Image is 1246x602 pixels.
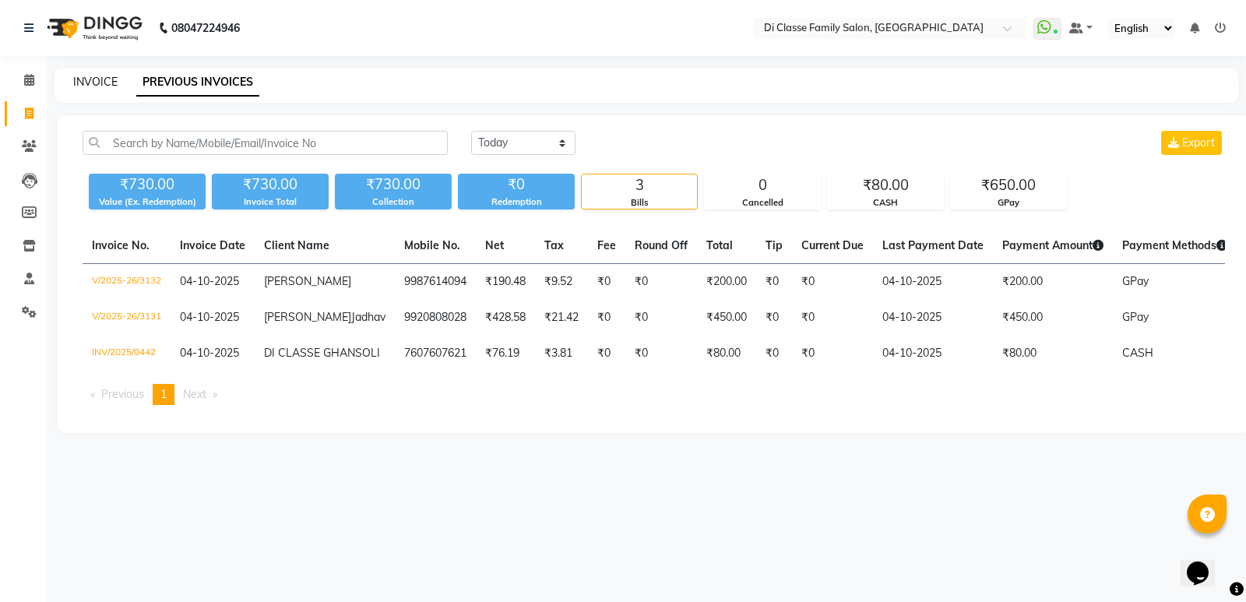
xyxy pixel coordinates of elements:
span: 04-10-2025 [180,346,239,360]
span: Net [485,238,504,252]
div: Value (Ex. Redemption) [89,195,206,209]
span: Total [706,238,733,252]
span: Current Due [801,238,864,252]
a: PREVIOUS INVOICES [136,69,259,97]
span: DI CLASSE GHANSOLI [264,346,380,360]
div: Bills [582,196,697,209]
span: CASH [1122,346,1153,360]
span: Export [1182,136,1215,150]
span: 04-10-2025 [180,310,239,324]
td: ₹9.52 [535,264,588,301]
td: V/2025-26/3131 [83,300,171,336]
span: Fee [597,238,616,252]
span: Next [183,387,206,401]
span: Last Payment Date [882,238,984,252]
td: 9920808028 [395,300,476,336]
span: Invoice No. [92,238,150,252]
a: INVOICE [73,75,118,89]
div: ₹0 [458,174,575,195]
td: V/2025-26/3132 [83,264,171,301]
td: ₹0 [792,336,873,371]
td: 04-10-2025 [873,300,993,336]
td: ₹76.19 [476,336,535,371]
input: Search by Name/Mobile/Email/Invoice No [83,131,448,155]
td: ₹0 [588,264,625,301]
span: Payment Methods [1122,238,1227,252]
td: ₹0 [756,300,792,336]
div: GPay [951,196,1066,209]
span: Client Name [264,238,329,252]
td: 04-10-2025 [873,336,993,371]
td: ₹0 [756,336,792,371]
div: ₹650.00 [951,174,1066,196]
span: 1 [160,387,167,401]
td: ₹0 [625,300,697,336]
td: ₹200.00 [697,264,756,301]
td: ₹428.58 [476,300,535,336]
td: ₹0 [588,300,625,336]
img: logo [40,6,146,50]
td: ₹0 [588,336,625,371]
span: Previous [101,387,144,401]
div: ₹730.00 [89,174,206,195]
span: 04-10-2025 [180,274,239,288]
td: ₹450.00 [697,300,756,336]
td: ₹0 [756,264,792,301]
div: ₹80.00 [828,174,943,196]
td: ₹0 [625,264,697,301]
div: ₹730.00 [212,174,329,195]
div: CASH [828,196,943,209]
span: Tip [766,238,783,252]
div: Collection [335,195,452,209]
span: Jadhav [351,310,385,324]
td: ₹0 [792,300,873,336]
span: Mobile No. [404,238,460,252]
div: Redemption [458,195,575,209]
div: 3 [582,174,697,196]
div: Cancelled [705,196,820,209]
td: 9987614094 [395,264,476,301]
span: [PERSON_NAME] [264,274,351,288]
td: ₹21.42 [535,300,588,336]
span: [PERSON_NAME] [264,310,351,324]
div: Invoice Total [212,195,329,209]
div: ₹730.00 [335,174,452,195]
td: ₹190.48 [476,264,535,301]
td: 04-10-2025 [873,264,993,301]
span: Tax [544,238,564,252]
b: 08047224946 [171,6,240,50]
td: ₹80.00 [993,336,1113,371]
td: ₹0 [792,264,873,301]
span: Invoice Date [180,238,245,252]
td: ₹0 [625,336,697,371]
td: 7607607621 [395,336,476,371]
td: ₹3.81 [535,336,588,371]
iframe: chat widget [1181,540,1230,586]
span: Round Off [635,238,688,252]
span: GPay [1122,310,1149,324]
td: ₹200.00 [993,264,1113,301]
div: 0 [705,174,820,196]
td: INV/2025/0442 [83,336,171,371]
span: GPay [1122,274,1149,288]
button: Export [1161,131,1222,155]
td: ₹80.00 [697,336,756,371]
td: ₹450.00 [993,300,1113,336]
nav: Pagination [83,384,1225,405]
span: Payment Amount [1002,238,1103,252]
